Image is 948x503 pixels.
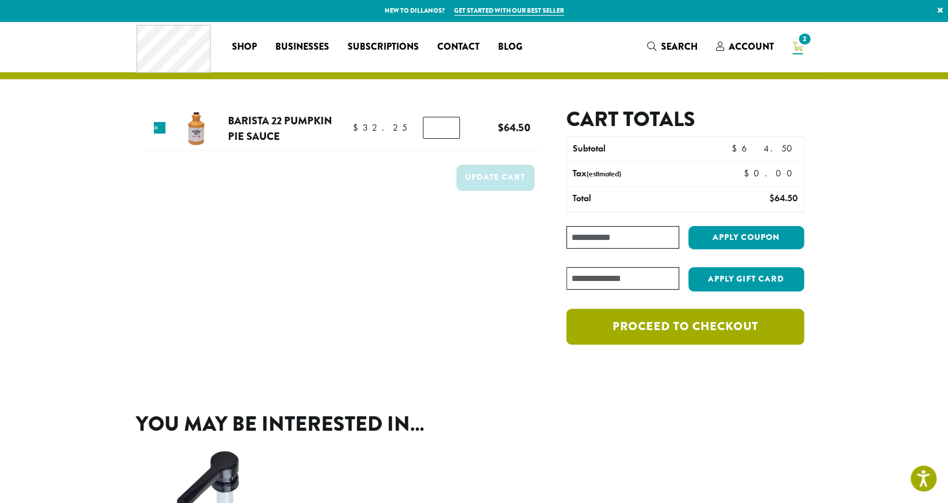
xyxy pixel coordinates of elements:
th: Subtotal [567,137,709,161]
a: Search [638,37,707,56]
a: Proceed to checkout [566,309,803,345]
bdi: 64.50 [498,120,530,135]
span: Subscriptions [348,40,419,54]
bdi: 32.25 [353,121,407,134]
span: Contact [437,40,479,54]
a: Barista 22 Pumpkin Pie Sauce [228,113,332,145]
bdi: 64.50 [769,192,797,204]
span: $ [744,167,754,179]
span: Shop [232,40,257,54]
span: Businesses [275,40,329,54]
button: Apply coupon [688,226,804,250]
th: Tax [567,162,734,186]
a: Remove this item [154,122,165,134]
span: 2 [796,31,812,47]
bdi: 64.50 [731,142,797,154]
span: Account [729,40,774,53]
a: Get started with our best seller [454,6,564,16]
button: Update cart [456,165,534,191]
img: Barista 22 Pumpkin Pie Sauce [178,110,215,147]
span: $ [498,120,504,135]
a: Shop [223,38,266,56]
h2: You may be interested in… [136,412,813,437]
span: $ [353,121,363,134]
button: Apply Gift Card [688,267,804,291]
small: (estimated) [586,169,621,179]
th: Total [567,187,709,211]
bdi: 0.00 [744,167,798,179]
span: Search [661,40,698,53]
input: Product quantity [423,117,460,139]
span: $ [731,142,741,154]
span: Blog [498,40,522,54]
h2: Cart totals [566,107,803,132]
span: $ [769,192,774,204]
